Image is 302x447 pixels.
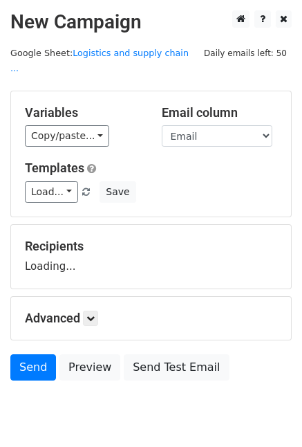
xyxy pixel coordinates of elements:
[199,48,292,58] a: Daily emails left: 50
[25,125,109,147] a: Copy/paste...
[162,105,278,120] h5: Email column
[25,161,84,175] a: Templates
[100,181,135,203] button: Save
[10,354,56,381] a: Send
[25,311,277,326] h5: Advanced
[25,239,277,275] div: Loading...
[124,354,229,381] a: Send Test Email
[10,48,189,74] a: Logistics and supply chain ...
[10,10,292,34] h2: New Campaign
[25,239,277,254] h5: Recipients
[59,354,120,381] a: Preview
[25,181,78,203] a: Load...
[10,48,189,74] small: Google Sheet:
[199,46,292,61] span: Daily emails left: 50
[25,105,141,120] h5: Variables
